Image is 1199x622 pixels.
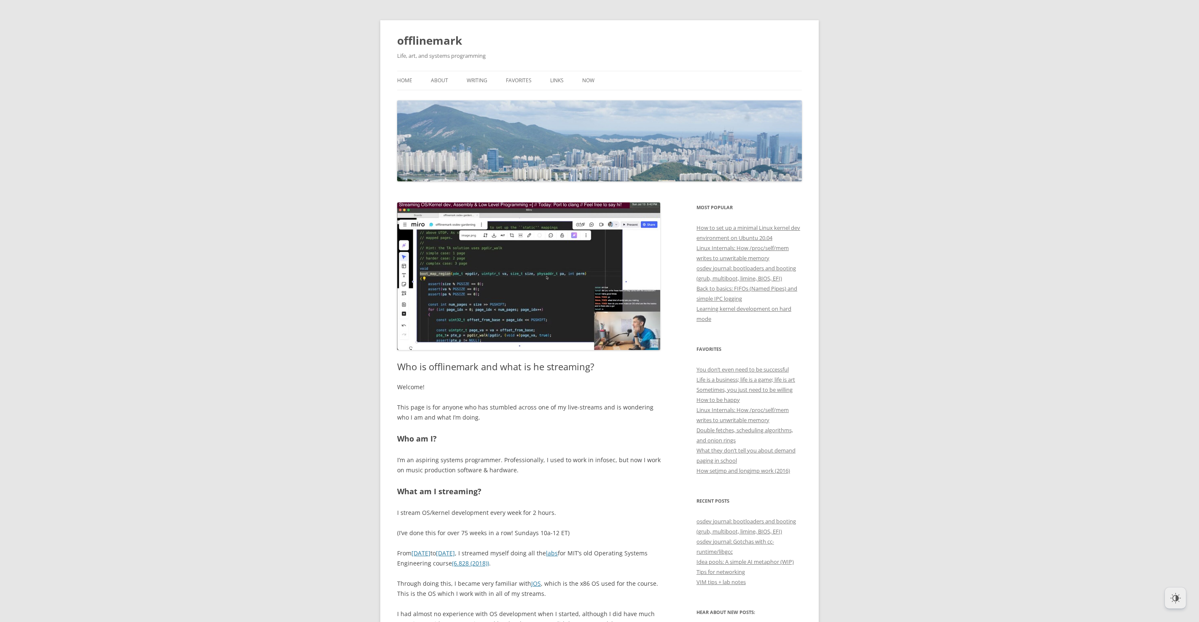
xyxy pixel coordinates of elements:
a: offlinemark [397,30,462,51]
a: Sometimes, you just need to be willing [696,386,793,393]
p: From to , I streamed myself doing all the for MIT’s old Operating Systems Engineering course . [397,548,661,568]
a: Writing [467,71,487,90]
p: I stream OS/kernel development every week for 2 hours. [397,508,661,518]
a: Back to basics: FIFOs (Named Pipes) and simple IPC logging [696,285,797,302]
a: Favorites [506,71,532,90]
a: How to be happy [696,396,740,404]
h2: Life, art, and systems programming [397,51,802,61]
a: What they don’t tell you about demand paging in school [696,447,796,464]
h3: Recent Posts [696,496,802,506]
a: Life is a business; life is a game; life is art [696,376,795,383]
a: labs [546,549,558,557]
a: Idea pools: A simple AI metaphor (WIP) [696,558,794,565]
a: About [431,71,448,90]
h2: Who am I? [397,433,661,445]
p: Welcome! [397,382,661,392]
a: VIM tips + lab notes [696,578,746,586]
a: How setjmp and longjmp work (2016) [696,467,790,474]
a: (6.828 (2018)) [452,559,489,567]
h3: Most Popular [696,202,802,213]
a: Linux Internals: How /proc/self/mem writes to unwritable memory [696,244,789,262]
img: offlinemark [397,100,802,181]
a: [DATE] [411,549,430,557]
a: Links [550,71,564,90]
p: I’m an aspiring systems programmer. Professionally, I used to work in infosec, but now I work on ... [397,455,661,475]
a: osdev journal: bootloaders and booting (grub, multiboot, limine, BIOS, EFI) [696,264,796,282]
a: JOS [531,579,541,587]
a: [DATE] [436,549,455,557]
a: Home [397,71,412,90]
h3: Hear about new posts: [696,607,802,617]
a: Double fetches, scheduling algorithms, and onion rings [696,426,793,444]
a: How to set up a minimal Linux kernel dev environment on Ubuntu 20.04 [696,224,800,242]
h3: Favorites [696,344,802,354]
p: (I’ve done this for over 75 weeks in a row! Sundays 10a-12 ET) [397,528,661,538]
h2: What am I streaming? [397,485,661,498]
a: Linux Internals: How /proc/self/mem writes to unwritable memory [696,406,789,424]
a: osdev journal: bootloaders and booting (grub, multiboot, limine, BIOS, EFI) [696,517,796,535]
a: Tips for networking [696,568,745,576]
a: osdev journal: Gotchas with cc-runtime/libgcc [696,538,774,555]
a: Learning kernel development on hard mode [696,305,791,323]
p: Through doing this, I became very familiar with , which is the x86 OS used for the course. This i... [397,579,661,599]
a: Now [582,71,594,90]
a: You don’t even need to be successful [696,366,789,373]
h1: Who is offlinemark and what is he streaming? [397,361,661,372]
p: This page is for anyone who has stumbled across one of my live-streams and is wondering who I am ... [397,402,661,423]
